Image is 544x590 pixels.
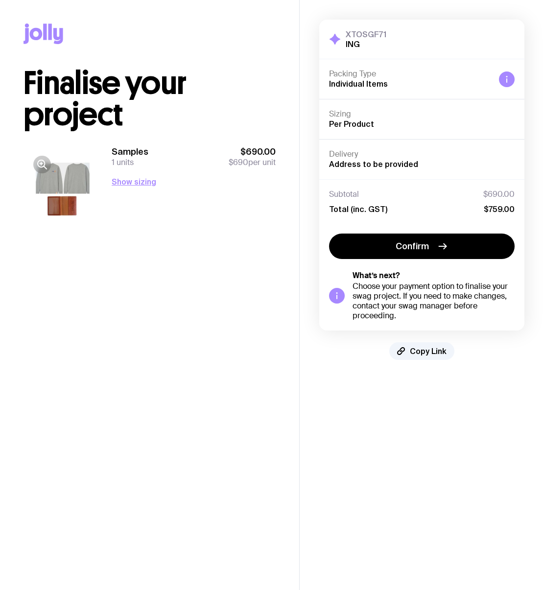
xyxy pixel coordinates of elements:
span: Total (inc. GST) [329,204,387,214]
h3: XTOSGF71 [346,29,386,39]
span: Confirm [396,240,429,252]
span: $759.00 [484,204,515,214]
h5: What’s next? [353,271,515,281]
span: per unit [229,158,276,167]
h3: Samples [112,146,148,158]
button: Confirm [329,234,515,259]
h4: Packing Type [329,69,491,79]
span: Copy Link [410,346,447,356]
h4: Delivery [329,149,515,159]
span: $690.00 [483,189,515,199]
span: Individual Items [329,79,388,88]
span: Address to be provided [329,160,418,168]
span: Subtotal [329,189,359,199]
span: 1 units [112,157,134,167]
button: Copy Link [389,342,454,360]
span: $690.00 [229,146,276,158]
div: Choose your payment option to finalise your swag project. If you need to make changes, contact yo... [353,282,515,321]
span: $690 [229,157,248,167]
h2: ING [346,39,386,49]
h1: Finalise your project [24,68,276,130]
button: Show sizing [112,176,156,188]
h4: Sizing [329,109,515,119]
span: Per Product [329,119,374,128]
